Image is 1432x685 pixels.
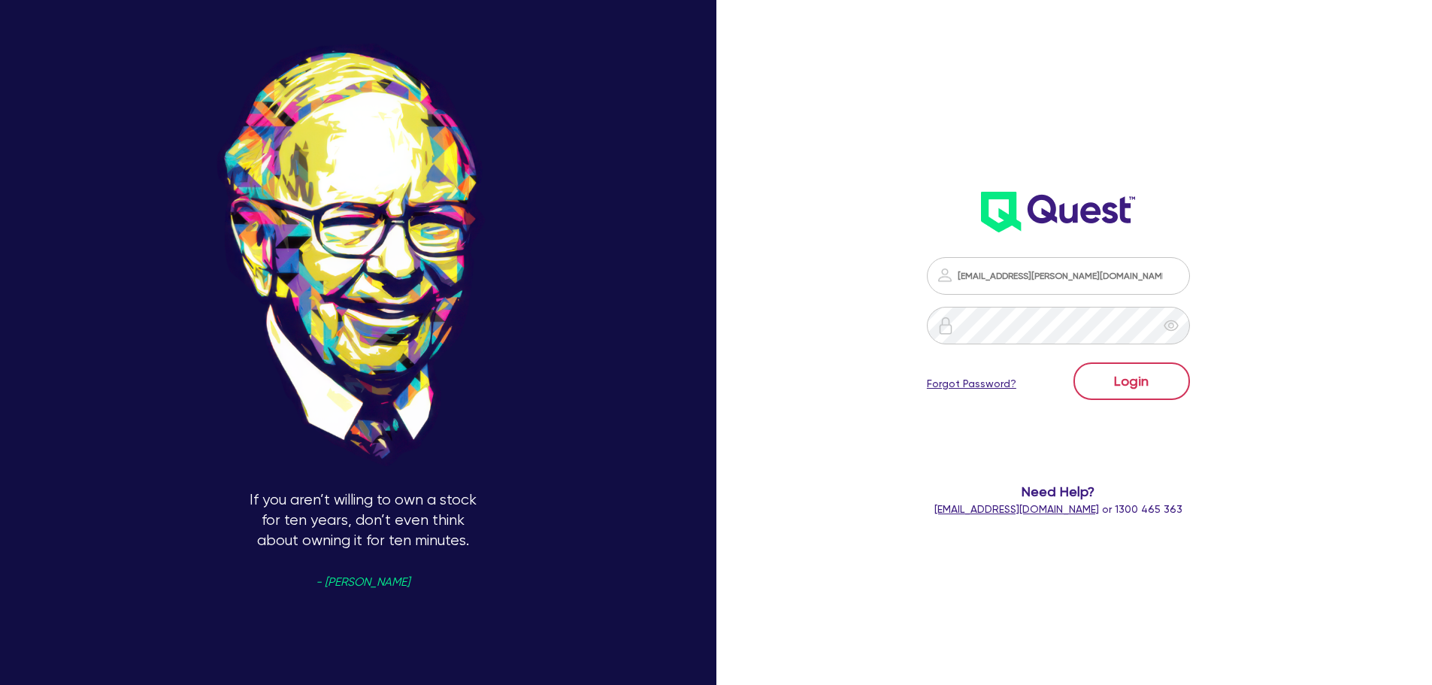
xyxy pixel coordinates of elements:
[936,266,954,284] img: icon-password
[1164,318,1179,333] span: eye
[927,257,1190,295] input: Email address
[934,503,1099,515] a: [EMAIL_ADDRESS][DOMAIN_NAME]
[316,577,410,588] span: - [PERSON_NAME]
[867,481,1251,502] span: Need Help?
[981,192,1135,232] img: wH2k97JdezQIQAAAABJRU5ErkJggg==
[1073,362,1190,400] button: Login
[937,317,955,335] img: icon-password
[927,376,1016,392] a: Forgot Password?
[934,503,1182,515] span: or 1300 465 363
